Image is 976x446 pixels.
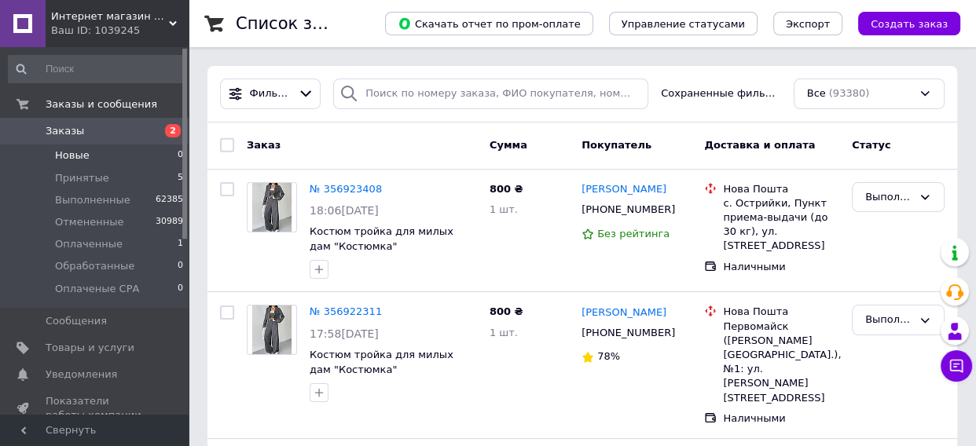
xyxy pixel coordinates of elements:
a: Создать заказ [842,17,960,29]
span: Управление статусами [622,18,745,30]
span: Сохраненные фильтры: [661,86,781,101]
a: [PERSON_NAME] [582,182,666,197]
div: Выполнен [865,312,912,328]
span: Без рейтинга [597,228,670,239]
a: № 356923408 [310,183,382,195]
span: Показатели работы компании [46,394,145,422]
span: Статус [852,139,891,151]
div: Выполнен [865,189,912,206]
span: Все [807,86,826,101]
div: с. Острийки, Пункт приема-выдачи (до 30 кг), ул. [STREET_ADDRESS] [723,196,839,254]
span: 18:06[DATE] [310,204,379,217]
span: 30989 [156,215,183,229]
span: Оплаченые СРА [55,282,139,296]
a: Костюм тройка для милых дам "Костюмка" [310,225,453,252]
button: Чат с покупателем [941,350,972,382]
span: Товары и услуги [46,341,134,355]
button: Управление статусами [609,12,758,35]
div: [PHONE_NUMBER] [578,199,678,220]
span: 0 [178,259,183,273]
span: Скачать отчет по пром-оплате [398,16,581,31]
span: Заказ [247,139,281,151]
span: Интернет магазин Brand-shop [51,9,169,24]
div: [PHONE_NUMBER] [578,323,678,343]
span: Принятые [55,171,109,185]
span: Доставка и оплата [704,139,815,151]
span: Создать заказ [871,18,948,30]
span: Сообщения [46,314,107,328]
div: Наличными [723,411,839,426]
span: 2 [165,124,181,137]
span: Экспорт [786,18,830,30]
div: Нова Пошта [723,182,839,196]
span: Покупатель [582,139,651,151]
span: Оплаченные [55,237,123,251]
input: Поиск по номеру заказа, ФИО покупателя, номеру телефона, Email, номеру накладной [333,79,648,109]
a: Фото товару [247,305,297,355]
button: Экспорт [773,12,842,35]
span: 1 шт. [490,327,518,338]
span: 1 [178,237,183,251]
span: Выполненные [55,193,130,207]
button: Скачать отчет по пром-оплате [385,12,593,35]
span: 1 шт. [490,203,518,215]
span: 5 [178,171,183,185]
img: Фото товару [252,183,292,232]
a: [PERSON_NAME] [582,305,666,320]
span: Сумма [490,139,527,151]
div: Наличными [723,260,839,274]
span: 800 ₴ [490,183,523,195]
span: Заказы и сообщения [46,97,157,111]
span: 17:58[DATE] [310,327,379,340]
span: 0 [178,148,183,163]
div: Ваш ID: 1039245 [51,24,189,38]
span: (93380) [829,87,870,99]
div: Нова Пошта [723,305,839,319]
span: 78% [597,350,620,362]
span: Новые [55,148,90,163]
span: 0 [178,282,183,296]
input: Поиск [8,55,185,83]
span: Фильтры [250,86,292,101]
span: Заказы [46,124,84,138]
h1: Список заказов [236,14,371,33]
a: Костюм тройка для милых дам "Костюмка" [310,349,453,375]
span: Уведомления [46,367,117,382]
span: Отмененные [55,215,123,229]
span: 800 ₴ [490,305,523,317]
div: Первомайск ([PERSON_NAME][GEOGRAPHIC_DATA].), №1: ул. [PERSON_NAME][STREET_ADDRESS] [723,320,839,405]
span: 62385 [156,193,183,207]
span: Обработанные [55,259,134,273]
button: Создать заказ [858,12,960,35]
img: Фото товару [252,305,292,354]
a: Фото товару [247,182,297,232]
a: № 356922311 [310,305,382,317]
